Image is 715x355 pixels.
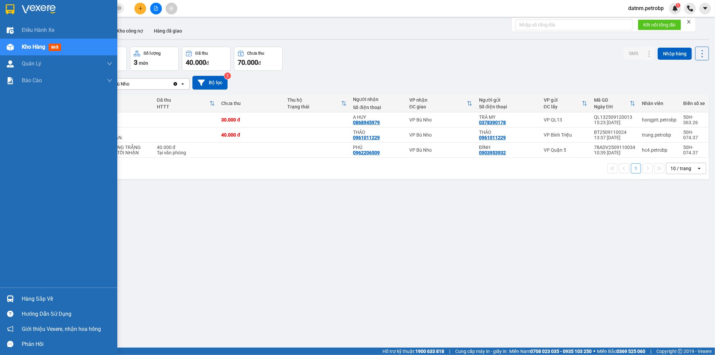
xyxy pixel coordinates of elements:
span: Kết nối tổng đài [643,21,676,29]
button: Kho công nợ [111,23,148,39]
button: Bộ lọc [192,76,228,90]
strong: 1900 633 818 [415,349,444,354]
div: Chưa thu [247,51,264,56]
div: 13:37 [DATE] [594,135,635,140]
div: Tên món [95,97,150,103]
span: Gửi: [6,6,16,13]
button: 1 [631,163,641,173]
div: Tại văn phòng [157,150,215,155]
div: MAI NHẬN [95,120,150,125]
div: 30.000 đ [222,117,281,122]
th: Toggle SortBy [540,95,591,112]
div: Phản hồi [22,339,112,349]
div: Người gửi [479,97,537,103]
svg: Clear value [173,81,178,87]
div: Chưa thu [222,101,281,106]
span: notification [7,326,13,332]
strong: 0708 023 035 - 0935 103 250 [530,349,592,354]
span: Miền Nam [509,348,592,355]
div: 15:23 [DATE] [594,120,635,125]
span: 70.000 [238,58,258,66]
div: Đã thu [195,51,208,56]
span: DĐ: [52,31,62,38]
div: Người nhận [353,97,403,102]
div: 50H-363.26 [683,114,705,125]
button: plus [134,3,146,14]
th: Toggle SortBy [284,95,350,112]
img: logo-vxr [6,4,14,14]
span: [GEOGRAPHIC_DATA] [52,39,150,50]
span: copyright [678,349,682,354]
div: VP Quận 5 [544,147,587,153]
span: datnm.petrobp [623,4,669,12]
span: file-add [154,6,158,11]
div: Nhân viên [642,101,676,106]
div: VP Bù Nho [6,6,48,22]
div: ĐC lấy [544,104,582,109]
div: 10:39 [DATE] [594,150,635,155]
div: A ĐÔNG [52,14,150,22]
div: 0903953932 [479,150,506,155]
div: THẢO [479,130,537,135]
span: aim [169,6,174,11]
div: 0868945979 [353,120,380,125]
span: mới [49,44,61,51]
div: Hướng dẫn sử dụng [22,309,112,319]
div: Đã thu [157,97,210,103]
span: Điều hành xe [22,26,54,34]
div: 40.000 đ [157,145,215,150]
span: Quản Lý [22,59,41,68]
div: 0378390178 [479,120,506,125]
button: Nhập hàng [658,48,692,60]
span: | [449,348,450,355]
svg: open [697,166,702,171]
div: VP gửi [544,97,582,103]
div: 14:00 XB - TỐI NHẬN [95,150,150,155]
sup: 1 [676,3,680,8]
span: Miền Bắc [597,348,645,355]
div: 40.000 đ [222,132,281,138]
div: 50H-074.37 [683,145,705,155]
div: TRÁI CÂY [95,130,150,135]
div: 10 / trang [670,165,691,172]
span: Cung cấp máy in - giấy in: [455,348,508,355]
span: close [687,19,691,24]
span: | [650,348,651,355]
div: THẢO [353,130,403,135]
button: Kết nối tổng đài [638,19,681,30]
th: Toggle SortBy [591,95,639,112]
div: QL132509120013 [594,114,635,120]
div: Số điện thoại [479,104,537,109]
button: SMS [623,47,644,59]
span: Nhận: [52,6,68,13]
span: 3 [134,58,137,66]
button: file-add [150,3,162,14]
span: món [139,60,148,66]
div: A HUY [353,114,403,120]
div: ĐC giao [409,104,467,109]
div: TRÀ MY [479,114,537,120]
span: đ [206,60,209,66]
div: KIỆN NILONG TRẮNG [95,145,150,150]
button: Hàng đã giao [148,23,187,39]
div: VP Bù Nho [409,147,472,153]
span: Giới thiệu Vexere, nhận hoa hồng [22,325,101,333]
div: ĐÍNH [479,145,537,150]
img: phone-icon [687,5,693,11]
div: HTTT [157,104,210,109]
div: hongptt.petrobp [642,117,676,122]
span: down [107,78,112,83]
div: 0962206509 [353,150,380,155]
div: VP nhận [409,97,467,103]
span: caret-down [702,5,708,11]
div: A PHÚC [6,22,48,30]
button: aim [166,3,177,14]
div: VP Bình Triệu [544,132,587,138]
div: hc4.petrobp [642,147,676,153]
input: Selected VP Bù Nho. [130,81,131,87]
div: VP Bù Nho [409,117,472,122]
span: down [107,61,112,66]
div: Hàng sắp về [22,294,112,304]
strong: 0369 525 060 [616,349,645,354]
img: warehouse-icon [7,60,14,67]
